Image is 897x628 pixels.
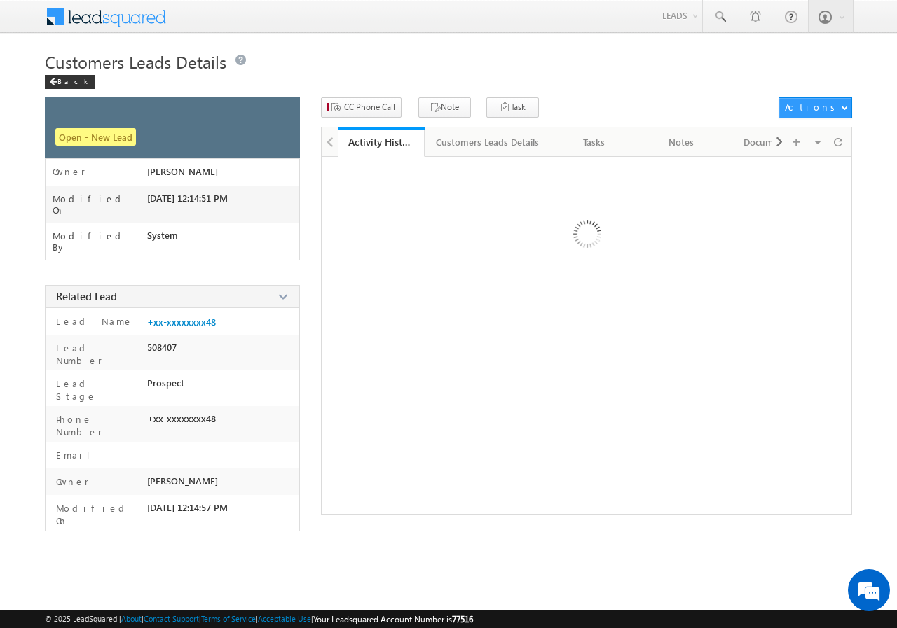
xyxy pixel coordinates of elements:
span: Related Lead [56,289,117,303]
a: Contact Support [144,614,199,623]
span: Your Leadsquared Account Number is [313,614,473,624]
label: Phone Number [53,413,141,438]
label: Modified By [53,230,147,253]
a: Acceptable Use [258,614,311,623]
div: Customers Leads Details [436,134,539,151]
label: Owner [53,475,89,488]
img: Loading ... [514,164,659,309]
span: CC Phone Call [344,101,395,113]
label: Modified On [53,193,147,216]
button: Note [418,97,471,118]
a: Notes [638,127,725,157]
a: Activity History [338,127,425,157]
span: © 2025 LeadSquared | | | | | [45,613,473,626]
div: Documents [737,134,800,151]
button: Task [486,97,539,118]
label: Email [53,449,101,461]
a: Tasks [552,127,638,157]
span: Customers Leads Details [45,50,226,73]
span: [PERSON_NAME] [147,166,218,177]
button: Actions [779,97,852,118]
label: Lead Stage [53,377,141,403]
button: CC Phone Call [321,97,402,118]
a: About [121,614,142,623]
label: Modified On [53,502,141,527]
div: Tasks [563,134,626,151]
span: +xx-xxxxxxxx48 [147,413,216,424]
div: Actions [785,101,840,113]
label: Owner [53,166,85,177]
label: Lead Name [53,315,133,328]
a: Customers Leads Details [425,127,552,157]
div: Activity History [348,135,414,148]
li: Activity History [338,127,425,155]
span: Open - New Lead [55,128,136,146]
a: Documents [725,127,812,157]
span: Prospect [147,377,184,389]
div: Back [45,75,95,89]
span: System [147,230,178,241]
span: 77516 [452,614,473,624]
span: 508407 [147,342,177,353]
span: [PERSON_NAME] [147,475,218,487]
span: [DATE] 12:14:57 PM [147,502,228,513]
span: [DATE] 12:14:51 PM [147,193,228,204]
label: Lead Number [53,342,141,367]
a: Terms of Service [201,614,256,623]
a: +xx-xxxxxxxx48 [147,316,216,328]
div: Notes [650,134,713,151]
